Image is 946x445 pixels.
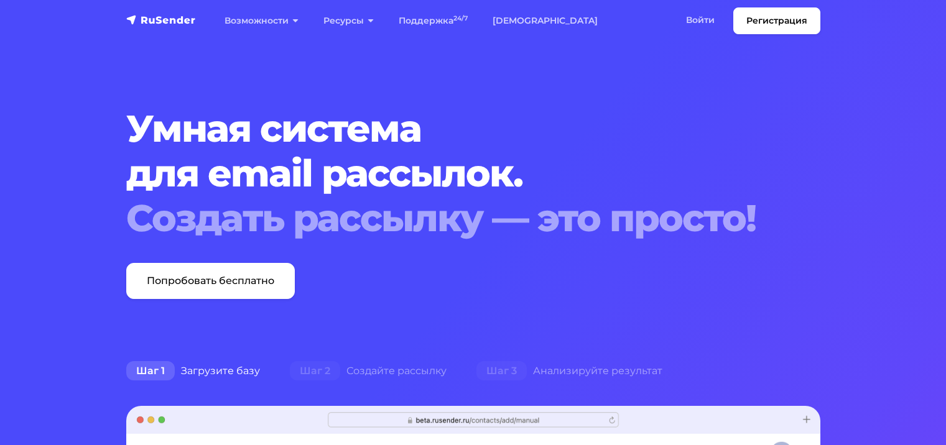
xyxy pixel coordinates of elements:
div: Создайте рассылку [275,359,461,383]
a: Попробовать бесплатно [126,263,295,299]
a: Войти [674,7,727,33]
sup: 24/7 [453,14,468,22]
span: Шаг 3 [476,361,527,381]
a: [DEMOGRAPHIC_DATA] [480,8,610,34]
a: Ресурсы [311,8,386,34]
h1: Умная система для email рассылок. [126,106,761,241]
span: Шаг 2 [290,361,340,381]
a: Регистрация [733,7,820,34]
div: Загрузите базу [111,359,275,383]
a: Возможности [212,8,311,34]
div: Создать рассылку — это просто! [126,196,761,241]
span: Шаг 1 [126,361,175,381]
img: RuSender [126,14,196,26]
a: Поддержка24/7 [386,8,480,34]
div: Анализируйте результат [461,359,677,383]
